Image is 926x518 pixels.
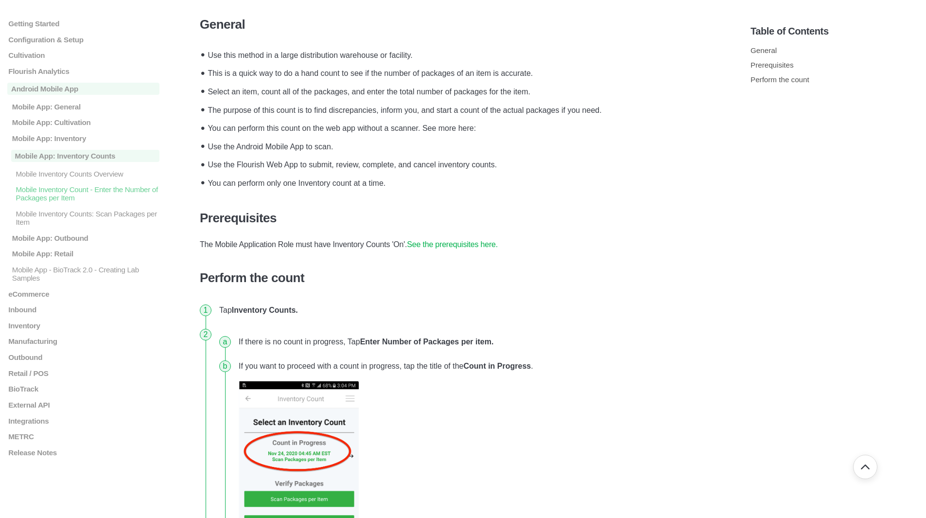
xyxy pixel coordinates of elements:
h3: General [200,17,726,32]
a: BioTrack [7,385,159,393]
a: External API [7,401,159,409]
a: Mobile App - BioTrack 2.0 - Creating Lab Samples [7,266,159,282]
strong: Enter Number of Packages per item. [360,338,494,346]
h5: Table of Contents [751,26,919,37]
a: Release Notes [7,448,159,457]
a: eCommerce [7,290,159,298]
p: The Mobile Application Role must have Inventory Counts 'On'. [200,238,726,251]
button: Go back to top of document [853,455,877,479]
li: Use the Flourish Web App to submit, review, complete, and cancel inventory counts. [205,155,726,173]
strong: Inventory Counts. [232,306,298,314]
a: Retail / POS [7,369,159,377]
li: You can perform this count on the web app without a scanner. See more here: [205,118,726,136]
a: Integrations [7,417,159,425]
a: METRC [7,432,159,441]
p: Mobile App: Retail [11,250,159,258]
li: Use this method in a large distribution warehouse or facility. [205,45,726,63]
p: Mobile App: Inventory [11,134,159,143]
p: Mobile App: Outbound [11,234,159,242]
strong: Count in Progress [464,362,531,370]
p: Mobile Inventory Counts: Scan Packages per Item [15,210,159,226]
p: Mobile Inventory Counts Overview [15,170,159,178]
li: Use the Android Mobile App to scan. [205,136,726,155]
p: Mobile App: General [11,103,159,111]
section: Table of Contents [751,10,919,503]
a: See the prerequisites here. [407,240,498,249]
li: The purpose of this count is to find discrepancies, inform you, and start a count of the actual p... [205,100,726,118]
a: Mobile App: Outbound [7,234,159,242]
li: If there is no count in progress, Tap [235,330,722,354]
a: General [751,46,777,54]
li: You can perform only one Inventory count at a time. [205,173,726,191]
a: Cultivation [7,51,159,59]
a: Configuration & Setup [7,36,159,44]
a: Mobile Inventory Counts Overview [7,170,159,178]
a: Mobile App: Inventory Counts [7,150,159,162]
li: Tap [215,298,726,322]
a: Manufacturing [7,338,159,346]
p: Mobile App: Inventory Counts [11,150,159,162]
a: Mobile App: Inventory [7,134,159,143]
p: Mobile App: Cultivation [11,119,159,127]
h3: Perform the count [200,270,726,286]
p: Mobile App - BioTrack 2.0 - Creating Lab Samples [11,266,159,282]
a: Getting Started [7,19,159,28]
h3: Prerequisites [200,211,726,226]
li: This is a quick way to do a hand count to see if the number of packages of an item is accurate. [205,63,726,82]
a: Outbound [7,353,159,361]
a: Mobile Inventory Counts: Scan Packages per Item [7,210,159,226]
a: Perform the count [751,75,809,84]
li: Select an item, count all of the packages, and enter the total number of packages for the item. [205,81,726,100]
a: Mobile App: General [7,103,159,111]
p: Mobile Inventory Count - Enter the Number of Packages per Item [15,186,159,202]
a: Mobile App: Retail [7,250,159,258]
a: Mobile App: Cultivation [7,119,159,127]
a: Prerequisites [751,61,794,69]
a: Inbound [7,305,159,314]
a: Mobile Inventory Count - Enter the Number of Packages per Item [7,186,159,202]
a: Flourish Analytics [7,67,159,75]
a: Inventory [7,322,159,330]
a: Android Mobile App [7,83,159,95]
